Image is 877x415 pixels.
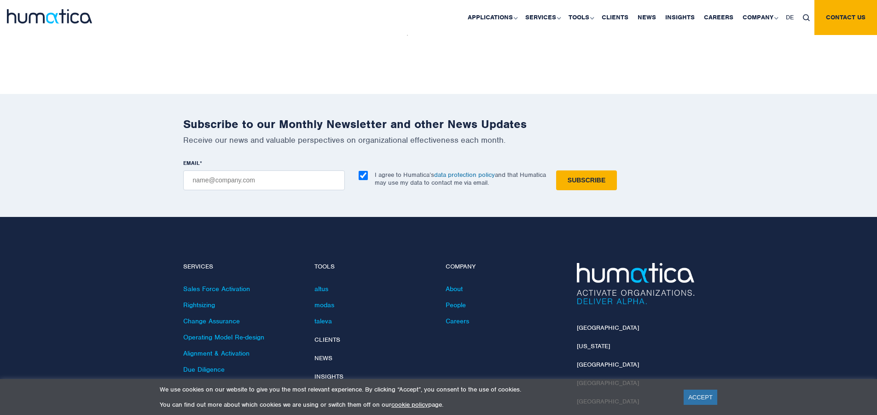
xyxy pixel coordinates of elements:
[183,285,250,293] a: Sales Force Activation
[577,361,639,368] a: [GEOGRAPHIC_DATA]
[803,14,810,21] img: search_icon
[160,401,672,409] p: You can find out more about which cookies we are using or switch them off on our page.
[183,159,200,167] span: EMAIL
[160,386,672,393] p: We use cookies on our website to give you the most relevant experience. By clicking “Accept”, you...
[577,263,694,304] img: Humatica
[183,135,694,145] p: Receive our news and valuable perspectives on organizational effectiveness each month.
[183,365,225,374] a: Due Diligence
[434,171,495,179] a: data protection policy
[314,373,343,380] a: Insights
[577,324,639,332] a: [GEOGRAPHIC_DATA]
[314,301,334,309] a: modas
[183,349,250,357] a: Alignment & Activation
[183,301,215,309] a: Rightsizing
[314,263,432,271] h4: Tools
[684,390,717,405] a: ACCEPT
[7,9,92,23] img: logo
[314,285,328,293] a: altus
[786,13,794,21] span: DE
[314,317,332,325] a: taleva
[183,317,240,325] a: Change Assurance
[314,354,332,362] a: News
[446,317,469,325] a: Careers
[391,401,428,409] a: cookie policy
[314,336,340,344] a: Clients
[446,285,463,293] a: About
[446,301,466,309] a: People
[183,117,694,131] h2: Subscribe to our Monthly Newsletter and other News Updates
[183,333,264,341] a: Operating Model Re-design
[183,170,345,190] input: name@company.com
[556,170,617,190] input: Subscribe
[577,342,610,350] a: [US_STATE]
[359,171,368,180] input: I agree to Humatica’sdata protection policyand that Humatica may use my data to contact me via em...
[375,171,546,187] p: I agree to Humatica’s and that Humatica may use my data to contact me via email.
[446,263,563,271] h4: Company
[183,263,301,271] h4: Services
